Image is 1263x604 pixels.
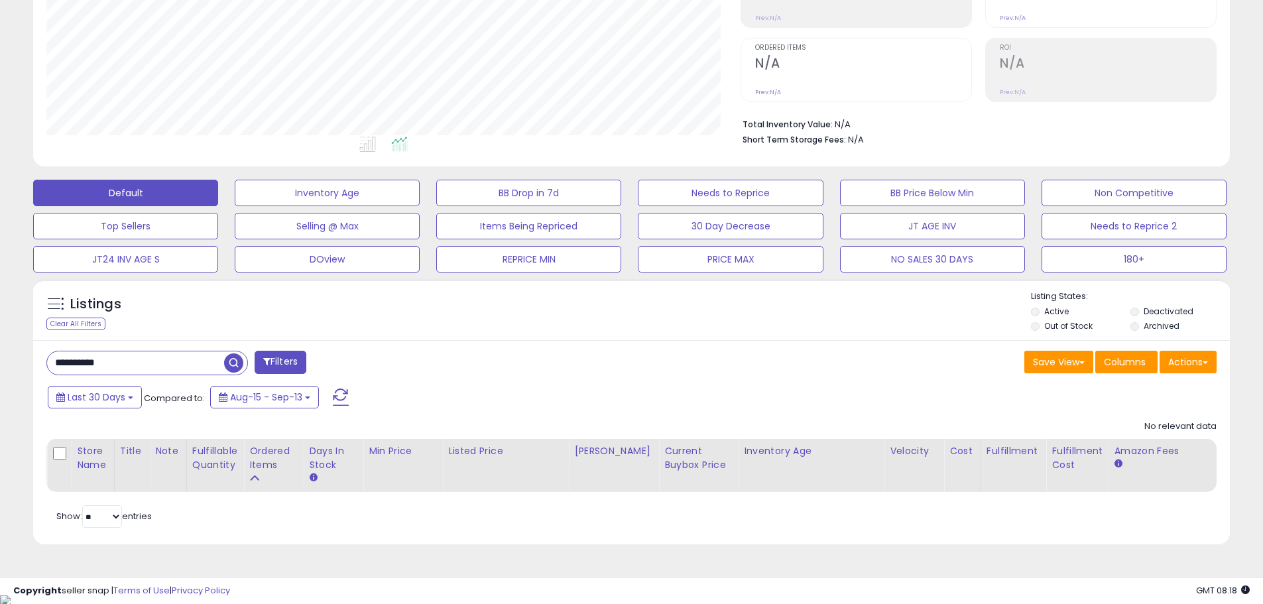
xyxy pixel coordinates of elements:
[1144,420,1217,433] div: No relevant data
[638,213,823,239] button: 30 Day Decrease
[664,444,733,472] div: Current Buybox Price
[235,180,420,206] button: Inventory Age
[448,444,563,458] div: Listed Price
[1196,584,1250,597] span: 2025-10-14 08:18 GMT
[1114,444,1229,458] div: Amazon Fees
[120,444,144,458] div: Title
[1095,351,1158,373] button: Columns
[949,444,975,458] div: Cost
[1044,320,1093,332] label: Out of Stock
[56,510,152,522] span: Show: entries
[1044,306,1069,317] label: Active
[1000,14,1026,22] small: Prev: N/A
[33,213,218,239] button: Top Sellers
[638,180,823,206] button: Needs to Reprice
[1104,355,1146,369] span: Columns
[77,444,109,472] div: Store Name
[13,584,62,597] strong: Copyright
[210,386,319,408] button: Aug-15 - Sep-13
[155,444,181,458] div: Note
[743,119,833,130] b: Total Inventory Value:
[1160,351,1217,373] button: Actions
[1114,458,1122,470] small: Amazon Fees.
[249,444,298,472] div: Ordered Items
[1144,306,1193,317] label: Deactivated
[436,180,621,206] button: BB Drop in 7d
[840,180,1025,206] button: BB Price Below Min
[744,444,878,458] div: Inventory Age
[755,44,971,52] span: Ordered Items
[68,391,125,404] span: Last 30 Days
[755,56,971,74] h2: N/A
[840,246,1025,272] button: NO SALES 30 DAYS
[309,472,317,484] small: Days In Stock.
[144,392,205,404] span: Compared to:
[436,246,621,272] button: REPRICE MIN
[1024,351,1093,373] button: Save View
[369,444,437,458] div: Min Price
[70,295,121,314] h5: Listings
[1031,290,1230,303] p: Listing States:
[172,584,230,597] a: Privacy Policy
[574,444,653,458] div: [PERSON_NAME]
[1000,88,1026,96] small: Prev: N/A
[840,213,1025,239] button: JT AGE INV
[33,246,218,272] button: JT24 INV AGE S
[48,386,142,408] button: Last 30 Days
[255,351,306,374] button: Filters
[1042,180,1227,206] button: Non Competitive
[755,14,781,22] small: Prev: N/A
[235,246,420,272] button: DOview
[33,180,218,206] button: Default
[1042,246,1227,272] button: 180+
[848,133,864,146] span: N/A
[235,213,420,239] button: Selling @ Max
[890,444,938,458] div: Velocity
[46,318,105,330] div: Clear All Filters
[1000,44,1216,52] span: ROI
[192,444,238,472] div: Fulfillable Quantity
[13,585,230,597] div: seller snap | |
[113,584,170,597] a: Terms of Use
[1144,320,1179,332] label: Archived
[309,444,357,472] div: Days In Stock
[230,391,302,404] span: Aug-15 - Sep-13
[436,213,621,239] button: Items Being Repriced
[755,88,781,96] small: Prev: N/A
[987,444,1040,458] div: Fulfillment
[638,246,823,272] button: PRICE MAX
[1042,213,1227,239] button: Needs to Reprice 2
[1052,444,1103,472] div: Fulfillment Cost
[743,134,846,145] b: Short Term Storage Fees:
[1000,56,1216,74] h2: N/A
[743,115,1207,131] li: N/A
